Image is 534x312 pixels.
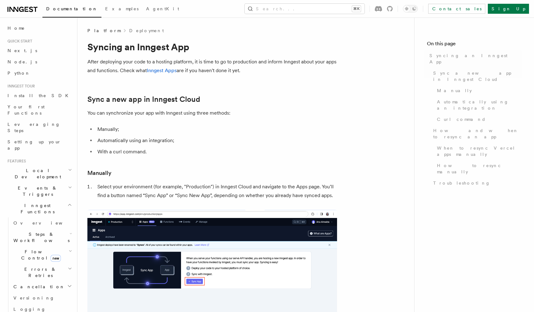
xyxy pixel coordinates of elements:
a: Troubleshooting [431,177,522,189]
span: Node.js [7,59,37,64]
span: Inngest Functions [5,202,67,215]
span: Local Development [5,167,68,180]
a: Next.js [5,45,73,56]
li: Manually; [96,125,337,134]
a: Python [5,67,73,79]
span: Versioning [13,295,55,300]
a: Overview [11,217,73,229]
a: AgentKit [142,2,183,17]
span: Python [7,71,30,76]
h4: On this page [427,40,522,50]
li: With a curl command. [96,147,337,156]
kbd: ⌘K [352,6,361,12]
span: Steps & Workflows [11,231,70,244]
span: Overview [13,220,78,225]
span: Documentation [46,6,98,11]
button: Flow Controlnew [11,246,73,264]
li: Select your environment (for example, "Production") in Inngest Cloud and navigate to the Apps pag... [96,182,337,200]
span: Manually [437,87,472,94]
a: Sync a new app in Inngest Cloud [87,95,200,104]
button: Errors & Retries [11,264,73,281]
p: You can synchronize your app with Inngest using three methods: [87,109,337,117]
span: Cancellation [11,284,65,290]
p: After deploying your code to a hosting platform, it is time to go to production and inform Innges... [87,57,337,75]
a: Deployment [129,27,164,34]
a: Examples [101,2,142,17]
a: When to resync Vercel apps manually [434,142,522,160]
span: Examples [105,6,139,11]
a: How to resync manually [434,160,522,177]
a: How and when to resync an app [431,125,522,142]
span: Leveraging Steps [7,122,60,133]
span: Next.js [7,48,37,53]
a: Manually [87,169,111,177]
button: Toggle dark mode [403,5,418,12]
li: Automatically using an integration; [96,136,337,145]
button: Local Development [5,165,73,182]
span: Curl command [437,116,486,122]
span: Inngest tour [5,84,35,89]
a: Sync a new app in Inngest Cloud [431,67,522,85]
span: Quick start [5,39,32,44]
button: Search...⌘K [245,4,365,14]
a: Contact sales [428,4,485,14]
span: Your first Functions [7,104,45,116]
a: Curl command [434,114,522,125]
span: AgentKit [146,6,179,11]
a: Setting up your app [5,136,73,154]
span: Logging [13,307,46,312]
a: Versioning [11,292,73,304]
a: Automatically using an integration [434,96,522,114]
a: Inngest Apps [147,67,177,73]
span: Sync a new app in Inngest Cloud [433,70,522,82]
button: Cancellation [11,281,73,292]
span: new [51,255,61,262]
a: Leveraging Steps [5,119,73,136]
span: Home [7,25,25,31]
button: Steps & Workflows [11,229,73,246]
span: Install the SDK [7,93,72,98]
a: Your first Functions [5,101,73,119]
a: Syncing an Inngest App [427,50,522,67]
span: Platform [87,27,120,34]
a: Install the SDK [5,90,73,101]
span: Events & Triggers [5,185,68,197]
a: Node.js [5,56,73,67]
a: Home [5,22,73,34]
span: Flow Control [11,249,69,261]
span: Automatically using an integration [437,99,522,111]
a: Documentation [42,2,101,17]
span: How and when to resync an app [433,127,522,140]
button: Inngest Functions [5,200,73,217]
span: How to resync manually [437,162,522,175]
span: Setting up your app [7,139,61,151]
span: Errors & Retries [11,266,68,279]
h1: Syncing an Inngest App [87,41,337,52]
button: Events & Triggers [5,182,73,200]
span: When to resync Vercel apps manually [437,145,522,157]
span: Features [5,159,26,164]
span: Syncing an Inngest App [429,52,522,65]
a: Sign Up [488,4,529,14]
a: Manually [434,85,522,96]
span: Troubleshooting [433,180,490,186]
